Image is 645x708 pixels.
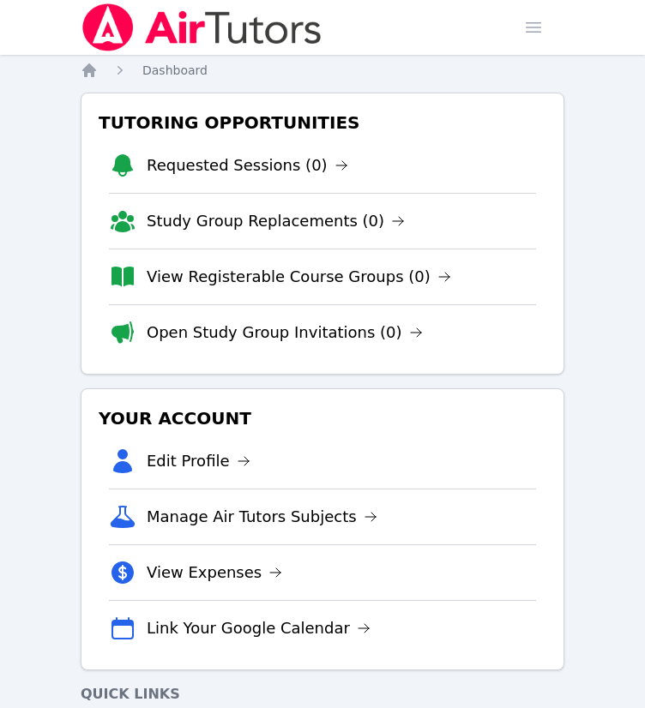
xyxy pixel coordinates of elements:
img: Air Tutors [81,3,323,51]
h3: Tutoring Opportunities [95,107,550,138]
a: Edit Profile [147,449,250,473]
h3: Your Account [95,403,550,434]
span: Dashboard [142,63,208,77]
nav: Breadcrumb [81,62,564,79]
a: Link Your Google Calendar [147,616,371,640]
a: Open Study Group Invitations (0) [147,321,423,345]
a: Manage Air Tutors Subjects [147,505,377,529]
a: Requested Sessions (0) [147,153,348,177]
h4: Quick Links [81,684,564,705]
a: Study Group Replacements (0) [147,209,405,233]
a: View Expenses [147,561,282,585]
a: Dashboard [142,62,208,79]
a: View Registerable Course Groups (0) [147,265,451,289]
